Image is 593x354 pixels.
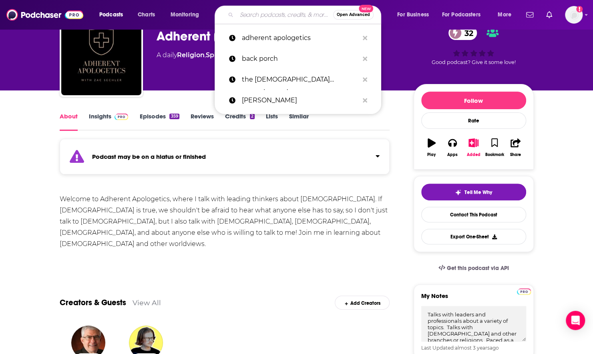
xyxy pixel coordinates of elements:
span: For Podcasters [442,9,480,20]
button: Bookmark [484,133,505,162]
span: Good podcast? Give it some love! [432,59,516,65]
div: 32Good podcast? Give it some love! [414,21,534,70]
a: Spirituality [206,51,243,59]
div: Play [427,152,436,157]
span: , [205,51,206,59]
div: Welcome to Adherent Apologetics, where I talk with leading thinkers about [DEMOGRAPHIC_DATA]. If ... [60,194,390,250]
span: Get this podcast via API [446,265,509,272]
button: Open AdvancedNew [333,10,374,20]
a: Lists [266,112,278,131]
strong: Podcast may be on a hiatus or finished [92,153,206,160]
p: the christian parenting podcast [242,69,359,90]
div: Add Creators [335,296,390,310]
button: Follow [421,92,526,109]
button: Play [421,133,442,162]
span: Monitoring [171,9,199,20]
button: open menu [437,8,492,21]
div: Added [467,152,480,157]
a: Creators & Guests [60,298,126,308]
img: Adherent Apologetics [61,15,141,95]
button: open menu [94,8,133,21]
a: adherent apologetics [215,28,381,48]
textarea: Talks with leaders and professionals about a variety of topics. Talks with [DEMOGRAPHIC_DATA] and... [421,306,526,342]
p: back porch [242,48,359,69]
div: 2 [250,114,255,119]
span: New [359,5,373,12]
button: Show profile menu [565,6,583,24]
div: Search podcasts, credits, & more... [222,6,389,24]
a: Credits2 [225,112,255,131]
img: Podchaser Pro [517,288,531,295]
img: User Profile [565,6,583,24]
a: 32 [448,26,477,40]
a: Contact This Podcast [421,207,526,222]
div: Rate [421,112,526,129]
button: open menu [165,8,209,21]
svg: Add a profile image [576,6,583,12]
button: Share [505,133,526,162]
span: Tell Me Why [464,189,492,196]
a: Episodes359 [139,112,179,131]
div: Open Intercom Messenger [566,311,585,330]
a: [PERSON_NAME] [215,90,381,111]
span: Logged in as nwierenga [565,6,583,24]
a: About [60,112,78,131]
div: Share [510,152,521,157]
span: For Business [397,9,429,20]
a: Show notifications dropdown [523,8,537,22]
a: the [DEMOGRAPHIC_DATA] parenting podcast [215,69,381,90]
a: Get this podcast via API [432,258,515,278]
span: Charts [138,9,155,20]
a: Religion [177,51,205,59]
div: 359 [169,114,179,119]
a: Show notifications dropdown [543,8,555,22]
button: Apps [442,133,463,162]
img: tell me why sparkle [455,189,461,196]
div: Bookmark [485,152,504,157]
span: More [498,9,511,20]
button: open menu [392,8,439,21]
a: InsightsPodchaser Pro [89,112,129,131]
button: tell me why sparkleTell Me Why [421,184,526,200]
span: 32 [456,26,477,40]
section: Click to expand status details [60,144,390,174]
span: Podcasts [99,9,123,20]
span: Open Advanced [337,13,370,17]
p: jonathan Rogers [242,90,359,111]
a: Reviews [191,112,214,131]
img: Podchaser - Follow, Share and Rate Podcasts [6,7,83,22]
span: almost 3 years [455,345,490,351]
a: View All [133,298,161,307]
img: Podchaser Pro [115,114,129,120]
a: Charts [133,8,160,21]
div: A daily podcast [157,50,359,60]
p: adherent apologetics [242,28,359,48]
a: Similar [289,112,309,131]
button: Added [463,133,484,162]
input: Search podcasts, credits, & more... [237,8,333,21]
div: Apps [447,152,458,157]
a: back porch [215,48,381,69]
label: My Notes [421,292,526,306]
span: Last Updated: ago [421,345,499,351]
a: Pro website [517,287,531,295]
button: Export One-Sheet [421,229,526,244]
button: open menu [492,8,521,21]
